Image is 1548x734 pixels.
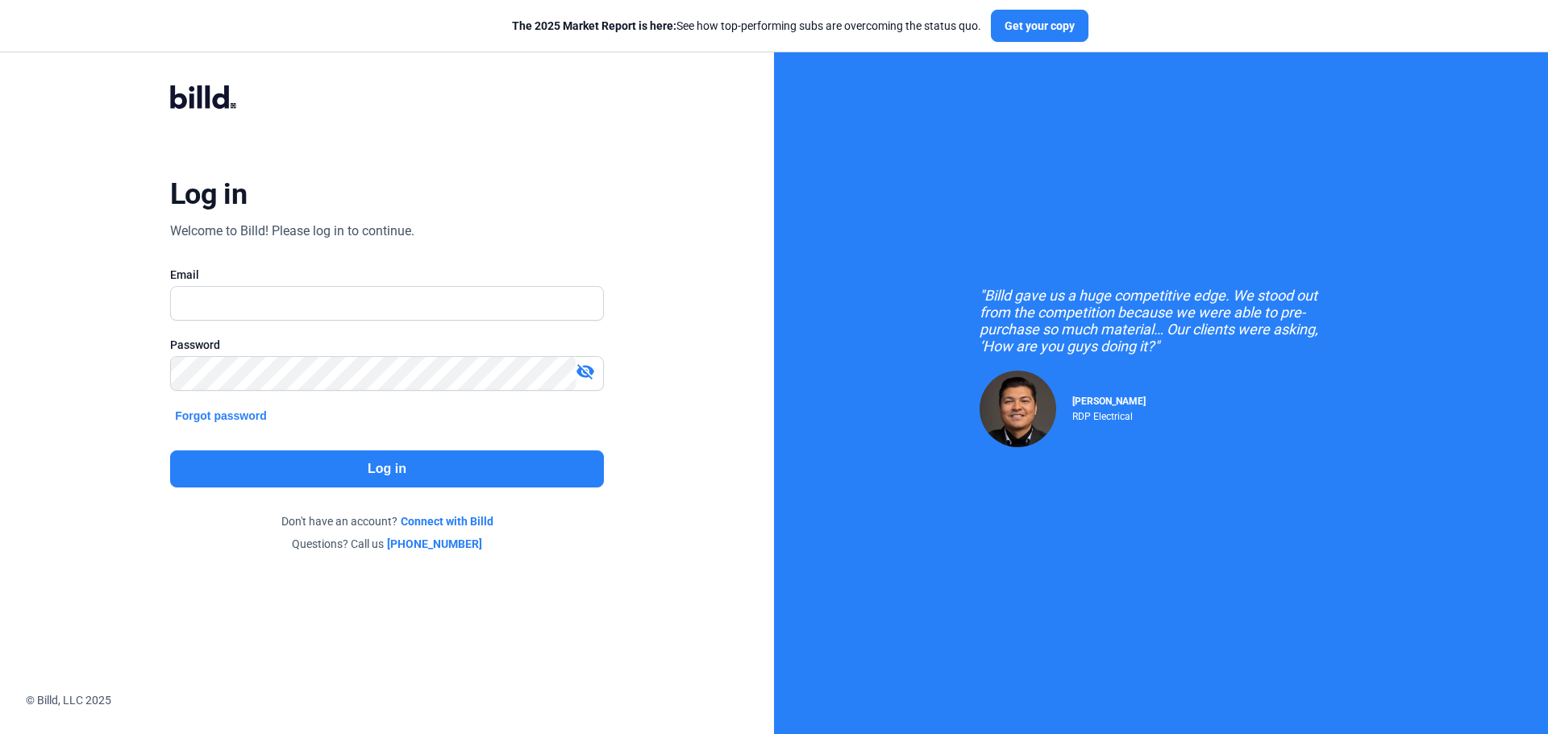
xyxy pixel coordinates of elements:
div: Welcome to Billd! Please log in to continue. [170,222,414,241]
div: RDP Electrical [1072,407,1146,422]
div: Email [170,267,604,283]
div: "Billd gave us a huge competitive edge. We stood out from the competition because we were able to... [980,287,1342,355]
div: See how top-performing subs are overcoming the status quo. [512,18,981,34]
mat-icon: visibility_off [576,362,595,381]
button: Log in [170,450,604,487]
a: Connect with Billd [401,513,493,529]
span: [PERSON_NAME] [1072,396,1146,407]
button: Forgot password [170,407,272,425]
button: Get your copy [991,10,1088,42]
div: Questions? Call us [170,536,604,552]
a: [PHONE_NUMBER] [387,536,482,552]
div: Log in [170,176,247,212]
img: Raul Pacheco [980,371,1056,447]
span: The 2025 Market Report is here: [512,19,676,32]
div: Don't have an account? [170,513,604,529]
div: Password [170,337,604,353]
